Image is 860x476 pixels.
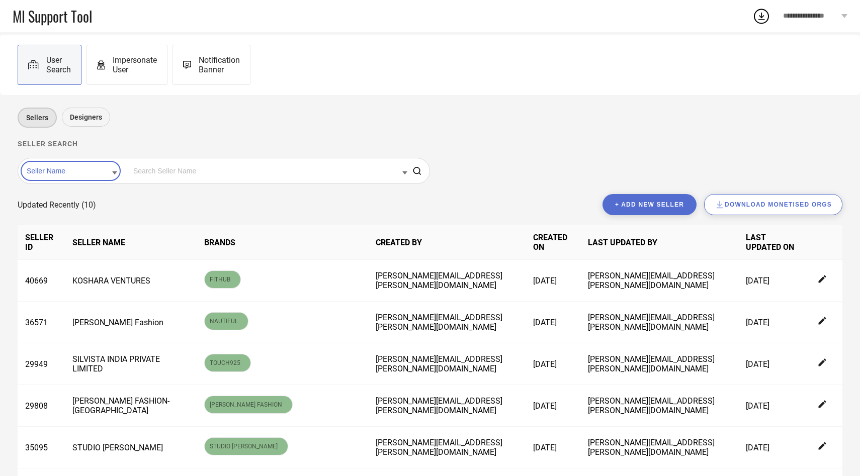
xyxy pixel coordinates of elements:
td: [DATE] [526,260,580,302]
div: Edit [818,442,827,453]
td: STUDIO [PERSON_NAME] [65,427,197,468]
th: BRANDS [197,225,368,260]
span: [PERSON_NAME] FASHION [210,401,287,408]
td: [PERSON_NAME] FASHION-[GEOGRAPHIC_DATA] [65,385,197,427]
td: [PERSON_NAME][EMAIL_ADDRESS][PERSON_NAME][DOMAIN_NAME] [580,343,738,385]
button: Download Monetised Orgs [704,194,842,215]
th: LAST UPDATED ON [738,225,803,260]
input: Search Seller Name [131,164,407,177]
td: SILVISTA INDIA PRIVATE LIMITED [65,343,197,385]
span: TOUCH925 [210,359,245,366]
td: [PERSON_NAME][EMAIL_ADDRESS][PERSON_NAME][DOMAIN_NAME] [368,427,526,468]
td: [PERSON_NAME][EMAIL_ADDRESS][PERSON_NAME][DOMAIN_NAME] [368,260,526,302]
td: [DATE] [526,302,580,343]
td: [DATE] [526,385,580,427]
span: Designers [70,113,102,121]
td: [PERSON_NAME] Fashion [65,302,197,343]
td: 35095 [18,427,65,468]
div: Edit [818,275,827,286]
span: NAUTIFUL [210,318,243,325]
th: SELLER ID [18,225,65,260]
td: [DATE] [738,343,803,385]
td: [DATE] [738,427,803,468]
td: 29808 [18,385,65,427]
span: Updated Recently (10) [18,200,96,210]
span: FITHUB [210,276,235,283]
div: Download Monetised Orgs [715,200,832,210]
span: STUDIO [PERSON_NAME] [210,443,283,450]
td: 29949 [18,343,65,385]
td: [PERSON_NAME][EMAIL_ADDRESS][PERSON_NAME][DOMAIN_NAME] [368,302,526,343]
div: Edit [818,400,827,411]
td: [PERSON_NAME][EMAIL_ADDRESS][PERSON_NAME][DOMAIN_NAME] [580,385,738,427]
td: 36571 [18,302,65,343]
td: KOSHARA VENTURES [65,260,197,302]
td: [DATE] [738,302,803,343]
td: [PERSON_NAME][EMAIL_ADDRESS][PERSON_NAME][DOMAIN_NAME] [580,427,738,468]
div: Edit [818,358,827,369]
button: + Add new seller [603,194,697,215]
span: Sellers [26,114,48,122]
span: Notification Banner [199,55,240,74]
span: Impersonate User [113,55,157,74]
th: CREATED ON [526,225,580,260]
div: Edit [818,317,827,328]
span: MI Support Tool [13,6,92,27]
td: [PERSON_NAME][EMAIL_ADDRESS][PERSON_NAME][DOMAIN_NAME] [580,302,738,343]
td: [DATE] [738,260,803,302]
td: [DATE] [526,427,580,468]
h1: Seller search [18,140,842,148]
th: SELLER NAME [65,225,197,260]
div: Open download list [752,7,770,25]
th: CREATED BY [368,225,526,260]
td: [PERSON_NAME][EMAIL_ADDRESS][PERSON_NAME][DOMAIN_NAME] [368,385,526,427]
td: [DATE] [526,343,580,385]
td: [PERSON_NAME][EMAIL_ADDRESS][PERSON_NAME][DOMAIN_NAME] [368,343,526,385]
th: LAST UPDATED BY [580,225,738,260]
td: [DATE] [738,385,803,427]
td: [PERSON_NAME][EMAIL_ADDRESS][PERSON_NAME][DOMAIN_NAME] [580,260,738,302]
td: 40669 [18,260,65,302]
span: User Search [46,55,71,74]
